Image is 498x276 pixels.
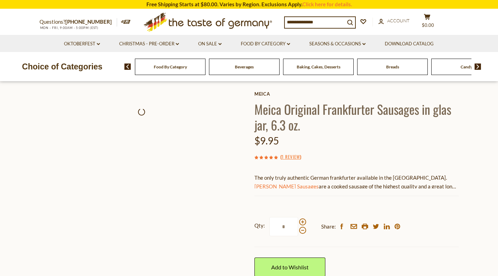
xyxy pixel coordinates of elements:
[254,91,459,97] a: Meica
[321,222,336,231] span: Share:
[269,217,298,236] input: Qty:
[124,64,131,70] img: previous arrow
[475,64,481,70] img: next arrow
[39,26,99,30] span: MON - FRI, 9:00AM - 5:00PM (EST)
[64,40,100,48] a: Oktoberfest
[309,40,366,48] a: Seasons & Occasions
[378,17,410,25] a: Account
[280,153,301,160] span: ( )
[386,64,399,69] a: Breads
[302,1,352,7] a: Click here for details.
[154,64,187,69] a: Food By Category
[254,183,319,189] a: [PERSON_NAME] Sausages
[241,40,290,48] a: Food By Category
[235,64,254,69] a: Beverages
[385,40,434,48] a: Download Catalog
[282,153,300,161] a: 1 Review
[254,101,459,133] h1: Meica Original Frankfurter Sausages in glas jar, 6.3 oz.
[254,173,459,191] p: The only truly authentic German frankfurter available in the [GEOGRAPHIC_DATA]. are a cooked saus...
[461,64,472,69] a: Candy
[254,135,279,147] span: $9.95
[297,64,340,69] a: Baking, Cakes, Desserts
[39,17,117,27] p: Questions?
[198,40,222,48] a: On Sale
[387,18,410,23] span: Account
[417,14,438,31] button: $0.00
[422,22,434,28] span: $0.00
[65,18,112,25] a: [PHONE_NUMBER]
[119,40,179,48] a: Christmas - PRE-ORDER
[254,221,265,230] strong: Qty:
